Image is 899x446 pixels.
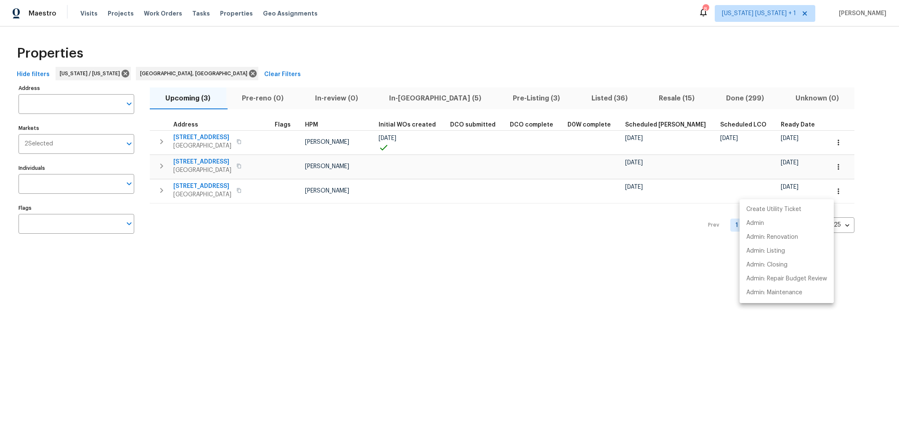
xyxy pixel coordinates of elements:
p: Admin: Listing [746,247,785,256]
p: Admin: Maintenance [746,288,802,297]
p: Create Utility Ticket [746,205,801,214]
p: Admin: Renovation [746,233,798,242]
p: Admin: Closing [746,261,788,269]
p: Admin: Repair Budget Review [746,274,827,283]
p: Admin [746,219,764,228]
